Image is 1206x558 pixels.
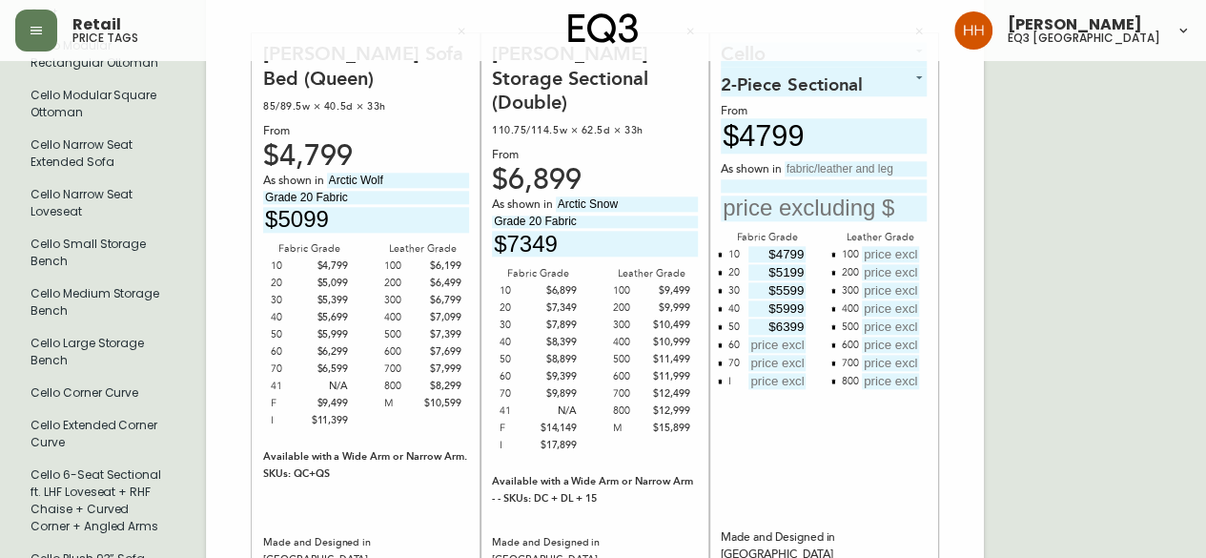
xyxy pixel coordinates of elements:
[500,368,539,385] div: 60
[1008,32,1160,44] h5: eq3 [GEOGRAPHIC_DATA]
[500,385,539,403] div: 70
[422,258,461,275] div: $6,199
[15,377,183,409] li: Large Hang Tag
[613,351,652,368] div: 500
[310,343,349,361] div: $6,299
[384,292,423,309] div: 300
[539,420,578,437] div: $14,149
[492,231,698,257] input: price excluding $
[613,368,652,385] div: 600
[862,355,919,371] input: price excluding $
[613,334,652,351] div: 400
[842,282,859,300] div: 300
[384,309,423,326] div: 400
[500,334,539,351] div: 40
[263,207,469,233] input: price excluding $
[1008,17,1142,32] span: [PERSON_NAME]
[384,275,423,292] div: 200
[556,196,698,212] input: fabric/leather and leg
[422,395,461,412] div: $10,599
[15,278,183,327] li: Large Hang Tag
[954,11,992,50] img: 6b766095664b4c6b511bd6e414aa3971
[842,373,859,391] div: 800
[613,385,652,403] div: 700
[384,378,423,395] div: 800
[15,459,183,543] li: Large Hang Tag
[271,343,310,361] div: 60
[539,368,578,385] div: $9,399
[728,264,740,282] div: 20
[271,361,310,378] div: 70
[500,282,539,300] div: 10
[613,403,652,420] div: 800
[748,282,806,299] input: price excluding $
[721,104,927,118] div: From
[721,67,927,96] div: 2-Piece Sectional
[57,78,263,102] div: Remi Sofa
[539,437,578,454] div: $17,899
[492,473,698,507] div: Available with a Wide Arm or Narrow Arm - - SKUs: DC + DL + 15
[263,173,327,190] span: As shown in
[310,361,349,378] div: $6,599
[310,309,349,326] div: $5,699
[271,326,310,343] div: 50
[271,412,310,429] div: I
[492,196,556,214] span: As shown in
[310,292,349,309] div: $5,399
[748,337,806,353] input: price excluding $
[862,282,919,299] input: price excluding $
[651,351,690,368] div: $11,499
[310,258,349,275] div: $4,799
[862,373,919,389] input: price excluding $
[613,300,652,317] div: 200
[651,334,690,351] div: $10,999
[842,264,859,282] div: 200
[539,385,578,403] div: $9,899
[862,319,919,335] input: price excluding $
[15,409,183,459] li: Cello Extended Corner Curve
[263,123,469,140] div: From
[539,351,578,368] div: $8,899
[422,361,461,378] div: $7,999
[310,412,349,429] div: $11,399
[651,282,690,300] div: $9,499
[613,282,652,300] div: 100
[310,395,349,412] div: $9,499
[785,161,927,176] input: fabric/leather and leg
[500,300,539,317] div: 20
[728,337,740,355] div: 60
[263,448,469,483] div: Available with a Wide Arm or Narrow Arm. SKUs: QC+QS
[834,229,927,246] div: Leather Grade
[422,343,461,361] div: $7,699
[271,395,310,412] div: F
[15,327,183,377] li: Cello Large Storage Bench
[263,98,469,115] div: 85/89.5w × 40.5d × 33h
[862,246,919,262] input: price excluding $
[748,373,806,389] input: price excluding $
[728,246,740,264] div: 10
[310,275,349,292] div: $5,099
[271,378,310,395] div: 41
[500,403,539,420] div: 41
[263,148,469,165] div: $4,799
[263,42,469,91] div: [PERSON_NAME] Sofa Bed (Queen)
[721,118,927,154] input: price excluding $
[500,351,539,368] div: 50
[327,173,469,188] input: fabric/leather and leg
[862,300,919,317] input: price excluding $
[422,292,461,309] div: $6,799
[15,129,183,178] li: Cello Narrow Seat Extended Sofa
[500,420,539,437] div: F
[271,258,310,275] div: 10
[422,326,461,343] div: $7,399
[539,334,578,351] div: $8,399
[748,355,806,371] input: price excluding $
[263,240,356,258] div: Fabric Grade
[310,378,349,395] div: N/A
[568,13,639,44] img: logo
[651,385,690,403] div: $12,499
[492,122,698,139] div: 110.75/114.5w × 62.5d × 33h
[728,373,731,391] div: I
[57,134,263,152] div: From
[539,300,578,317] div: $7,349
